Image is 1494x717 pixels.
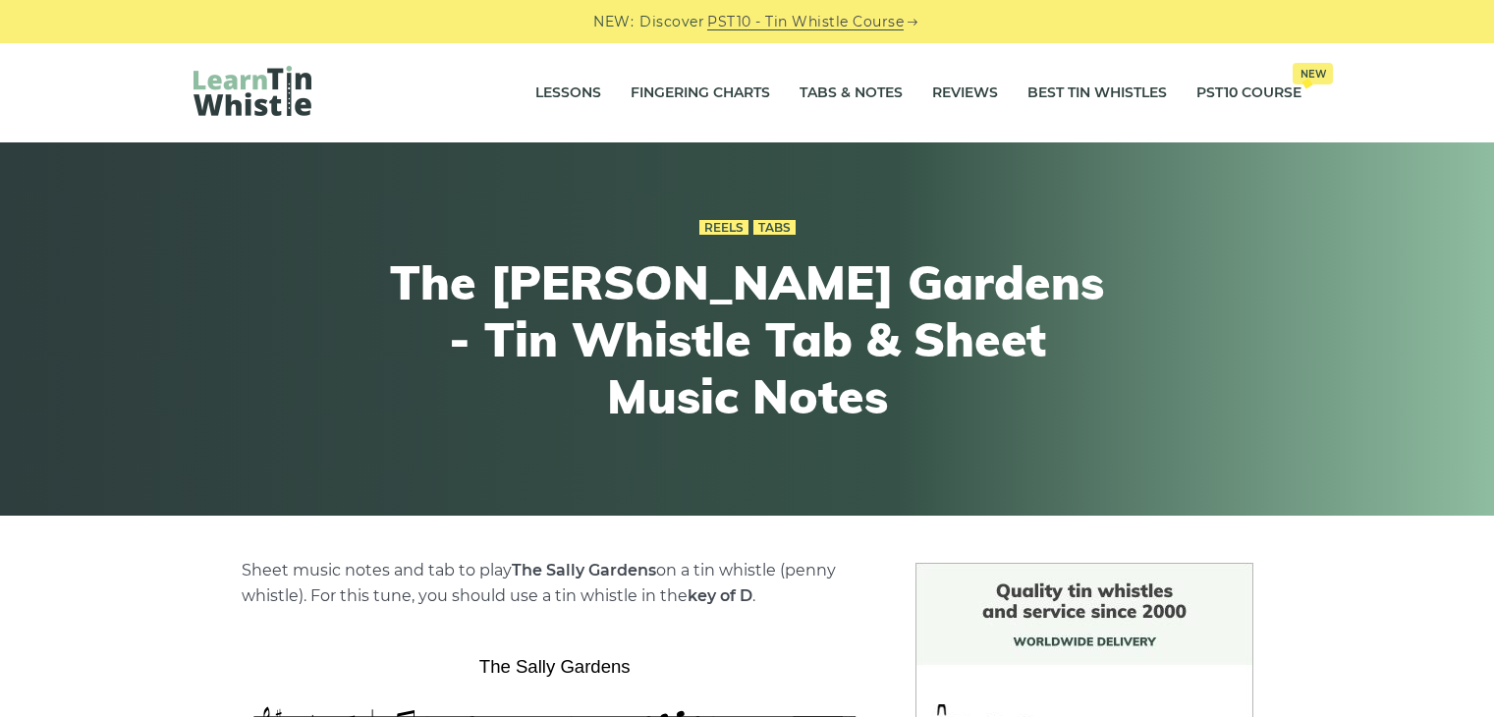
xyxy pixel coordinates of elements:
[688,586,752,605] strong: key of D
[1196,69,1301,118] a: PST10 CourseNew
[386,254,1109,424] h1: The [PERSON_NAME] Gardens - Tin Whistle Tab & Sheet Music Notes
[800,69,903,118] a: Tabs & Notes
[1293,63,1333,84] span: New
[1027,69,1167,118] a: Best Tin Whistles
[753,220,796,236] a: Tabs
[699,220,748,236] a: Reels
[535,69,601,118] a: Lessons
[932,69,998,118] a: Reviews
[242,558,868,609] p: Sheet music notes and tab to play on a tin whistle (penny whistle). For this tune, you should use...
[512,561,656,579] strong: The Sally Gardens
[631,69,770,118] a: Fingering Charts
[194,66,311,116] img: LearnTinWhistle.com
